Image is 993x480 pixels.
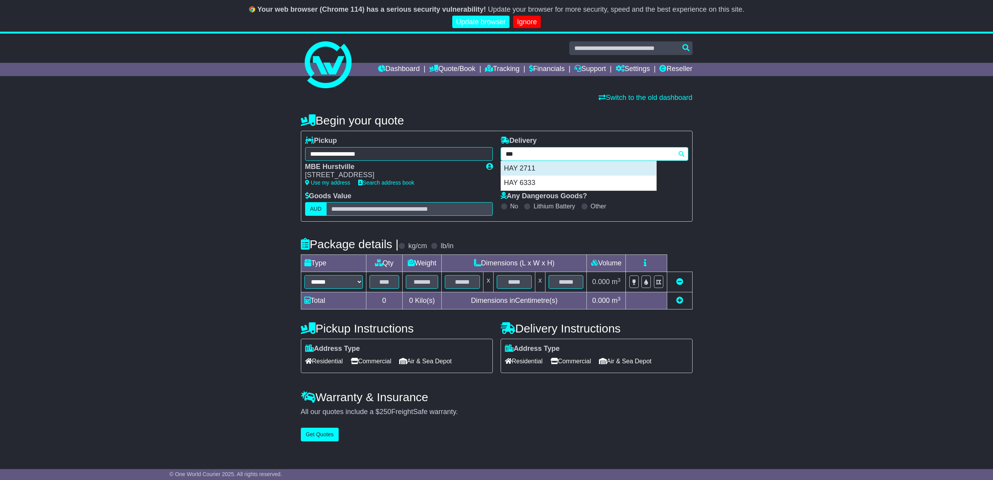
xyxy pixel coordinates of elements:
[616,63,650,76] a: Settings
[378,63,420,76] a: Dashboard
[358,180,414,186] a: Search address book
[592,278,610,286] span: 0.000
[305,192,352,201] label: Goods Value
[366,292,402,309] td: 0
[366,255,402,272] td: Qty
[485,63,519,76] a: Tracking
[501,161,656,176] div: HAY 2711
[305,171,478,180] div: [STREET_ADDRESS]
[510,203,518,210] label: No
[301,238,399,251] h4: Package details |
[442,255,587,272] td: Dimensions (L x W x H)
[676,297,683,304] a: Add new item
[402,255,442,272] td: Weight
[301,322,493,335] h4: Pickup Instructions
[501,176,656,190] div: HAY 6333
[409,297,413,304] span: 0
[591,203,606,210] label: Other
[452,16,510,28] a: Update browser
[301,391,693,404] h4: Warranty & Insurance
[305,180,350,186] a: Use my address
[483,272,494,292] td: x
[441,242,453,251] label: lb/in
[501,322,693,335] h4: Delivery Instructions
[258,5,486,13] b: Your web browser (Chrome 114) has a serious security vulnerability!
[676,278,683,286] a: Remove this item
[505,345,560,353] label: Address Type
[305,345,360,353] label: Address Type
[351,355,391,367] span: Commercial
[301,255,366,272] td: Type
[169,471,282,477] span: © One World Courier 2025. All rights reserved.
[429,63,475,76] a: Quote/Book
[592,297,610,304] span: 0.000
[501,147,688,161] typeahead: Please provide city
[618,277,621,283] sup: 3
[399,355,452,367] span: Air & Sea Depot
[442,292,587,309] td: Dimensions in Centimetre(s)
[305,355,343,367] span: Residential
[659,63,692,76] a: Reseller
[612,278,621,286] span: m
[551,355,591,367] span: Commercial
[402,292,442,309] td: Kilo(s)
[301,428,339,441] button: Get Quotes
[618,296,621,302] sup: 3
[513,16,541,28] a: Ignore
[501,192,587,201] label: Any Dangerous Goods?
[574,63,606,76] a: Support
[305,202,327,216] label: AUD
[533,203,575,210] label: Lithium Battery
[301,292,366,309] td: Total
[505,355,543,367] span: Residential
[301,114,693,127] h4: Begin your quote
[599,355,652,367] span: Air & Sea Depot
[301,408,693,416] div: All our quotes include a $ FreightSafe warranty.
[380,408,391,416] span: 250
[587,255,626,272] td: Volume
[488,5,744,13] span: Update your browser for more security, speed and the best experience on this site.
[599,94,692,101] a: Switch to the old dashboard
[535,272,545,292] td: x
[501,137,537,145] label: Delivery
[305,163,478,171] div: MBE Hurstville
[408,242,427,251] label: kg/cm
[612,297,621,304] span: m
[305,137,337,145] label: Pickup
[529,63,565,76] a: Financials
